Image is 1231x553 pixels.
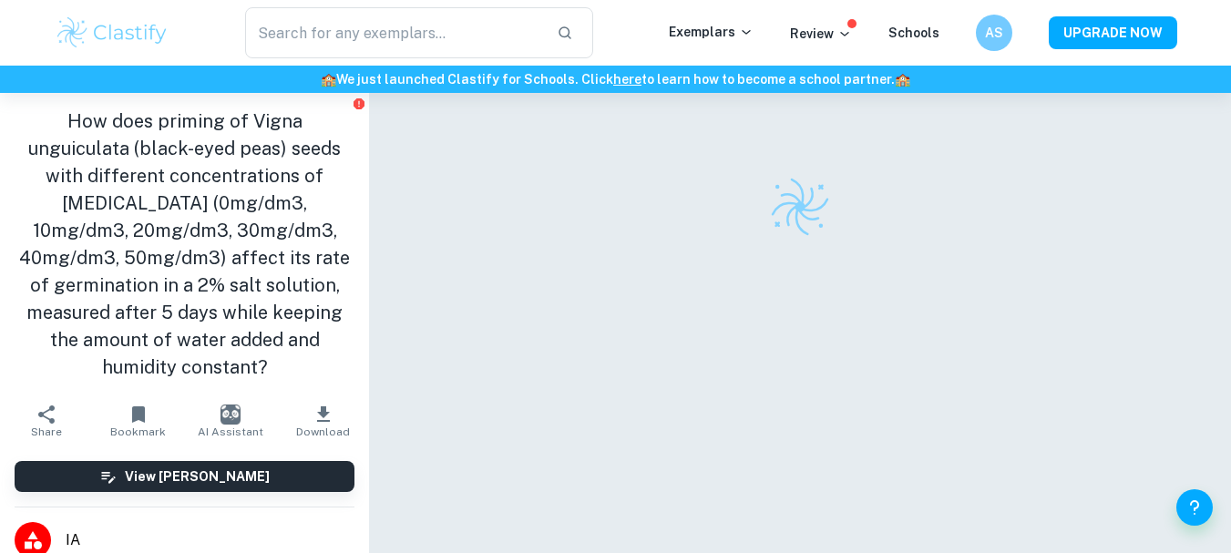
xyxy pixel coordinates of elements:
button: Report issue [352,97,365,110]
p: Exemplars [669,22,754,42]
input: Search for any exemplars... [245,7,543,58]
button: Download [277,395,369,446]
h6: AS [983,23,1004,43]
button: Bookmark [92,395,184,446]
button: UPGRADE NOW [1049,16,1177,49]
button: View [PERSON_NAME] [15,461,354,492]
h1: How does priming of Vigna unguiculata (black-eyed peas) seeds with different concentrations of [M... [15,108,354,381]
span: 🏫 [895,72,910,87]
a: here [613,72,641,87]
a: Schools [888,26,939,40]
img: Clastify logo [55,15,170,51]
p: Review [790,24,852,44]
span: Download [296,425,350,438]
img: AI Assistant [221,405,241,425]
button: Help and Feedback [1176,489,1213,526]
button: AI Assistant [185,395,277,446]
span: IA [66,529,354,551]
img: Clastify logo [768,175,832,239]
span: AI Assistant [198,425,263,438]
h6: View [PERSON_NAME] [125,466,270,486]
span: Share [31,425,62,438]
button: AS [976,15,1012,51]
span: Bookmark [110,425,166,438]
h6: We just launched Clastify for Schools. Click to learn how to become a school partner. [4,69,1227,89]
span: 🏫 [321,72,336,87]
